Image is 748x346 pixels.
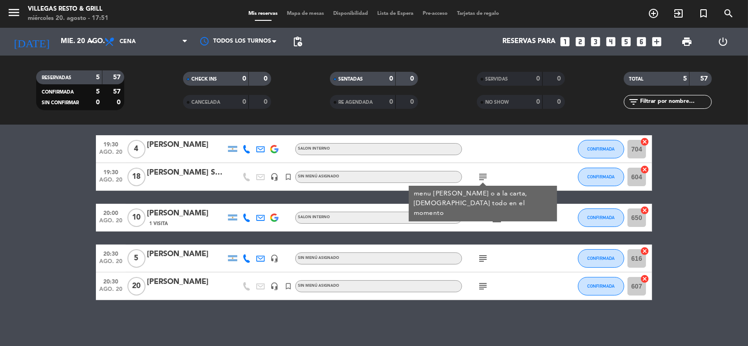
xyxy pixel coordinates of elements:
strong: 0 [557,99,563,105]
strong: 0 [557,75,563,82]
i: looks_two [574,36,586,48]
i: cancel [640,165,649,174]
span: CONFIRMADA [42,90,74,94]
span: ago. 20 [99,218,122,228]
span: CONFIRMADA [588,283,615,289]
i: looks_4 [605,36,617,48]
span: Lista de Espera [373,11,418,16]
strong: 0 [96,99,100,106]
i: cancel [640,246,649,256]
span: ago. 20 [99,258,122,269]
i: subject [477,171,488,182]
span: 4 [127,140,146,158]
strong: 0 [389,75,393,82]
span: Sin menú asignado [298,175,339,178]
span: CONFIRMADA [588,174,615,179]
i: looks_3 [590,36,602,48]
div: menu [PERSON_NAME] o a la carta, [DEMOGRAPHIC_DATA] todo en el momento [414,189,552,218]
i: headset_mic [270,254,279,263]
div: [PERSON_NAME] [147,276,226,288]
i: cancel [640,274,649,283]
strong: 0 [264,75,269,82]
span: Disponibilidad [329,11,373,16]
strong: 0 [242,99,246,105]
span: NO SHOW [485,100,509,105]
img: google-logo.png [270,214,279,222]
span: Reservas para [502,38,556,46]
span: SENTADAS [338,77,363,82]
span: Tarjetas de regalo [453,11,504,16]
i: turned_in_not [698,8,709,19]
strong: 0 [117,99,122,106]
span: CONFIRMADA [588,256,615,261]
i: search [723,8,734,19]
i: arrow_drop_down [86,36,97,47]
i: subject [477,281,488,292]
span: CONFIRMADA [588,215,615,220]
div: LOG OUT [705,28,742,56]
strong: 57 [113,74,122,81]
i: headset_mic [270,282,279,290]
button: menu [7,6,21,23]
span: CONFIRMADA [588,146,615,151]
input: Filtrar por nombre... [640,97,711,107]
span: 18 [127,168,146,186]
i: looks_one [559,36,571,48]
span: SERVIDAS [485,77,508,82]
span: 1 Visita [149,220,168,227]
span: SALON INTERNO [298,147,330,151]
span: 20:00 [99,207,122,218]
strong: 57 [113,88,122,95]
span: Sin menú asignado [298,256,339,260]
strong: 5 [96,88,100,95]
strong: 5 [96,74,100,81]
span: CANCELADA [191,100,220,105]
i: cancel [640,137,649,146]
i: menu [7,6,21,19]
i: filter_list [628,96,640,107]
span: ago. 20 [99,149,122,160]
i: add_circle_outline [648,8,659,19]
i: power_settings_new [717,36,729,47]
i: cancel [640,206,649,215]
span: 19:30 [99,138,122,149]
span: Mapa de mesas [283,11,329,16]
span: pending_actions [292,36,303,47]
span: 20 [127,277,146,296]
div: [PERSON_NAME] [147,139,226,151]
span: 20:30 [99,248,122,258]
span: SIN CONFIRMAR [42,101,79,105]
span: 20:30 [99,276,122,286]
button: CONFIRMADA [578,277,624,296]
span: ago. 20 [99,286,122,297]
span: TOTAL [629,77,644,82]
strong: 0 [410,75,416,82]
i: turned_in_not [284,282,292,290]
strong: 0 [536,99,540,105]
img: google-logo.png [270,145,279,153]
span: 5 [127,249,146,268]
button: CONFIRMADA [578,168,624,186]
strong: 0 [264,99,269,105]
i: looks_6 [635,36,647,48]
i: headset_mic [270,173,279,181]
span: Cena [120,38,136,45]
span: SALON INTERNO [298,215,330,219]
strong: 57 [700,75,710,82]
strong: 0 [242,75,246,82]
strong: 0 [410,99,416,105]
button: CONFIRMADA [578,249,624,268]
i: subject [477,253,488,264]
div: [PERSON_NAME] Servicios América [147,167,226,179]
span: ago. 20 [99,177,122,188]
button: CONFIRMADA [578,140,624,158]
span: Sin menú asignado [298,284,339,288]
i: exit_to_app [673,8,684,19]
strong: 0 [389,99,393,105]
i: looks_5 [620,36,632,48]
span: print [682,36,693,47]
span: Mis reservas [244,11,283,16]
i: [DATE] [7,31,56,52]
span: RESERVADAS [42,75,71,80]
span: CHECK INS [191,77,217,82]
